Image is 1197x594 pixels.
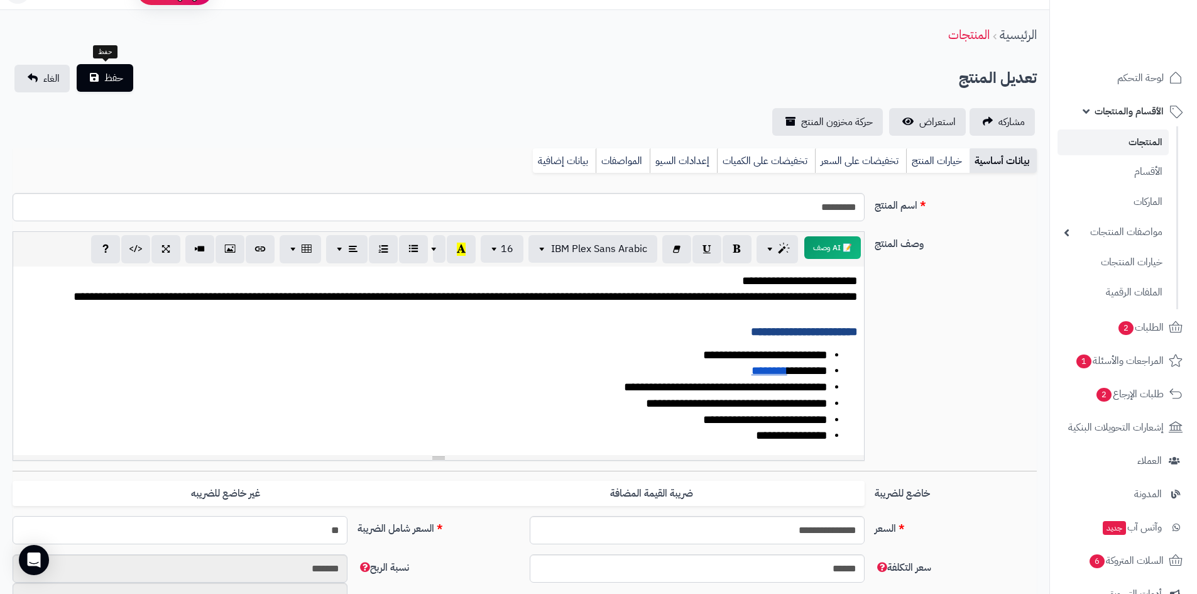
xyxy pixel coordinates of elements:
a: تخفيضات على السعر [815,148,906,173]
a: مشاركه [970,108,1035,136]
span: إشعارات التحويلات البنكية [1068,419,1164,436]
span: المراجعات والأسئلة [1075,352,1164,370]
a: المنتجات [1058,129,1169,155]
span: سعر التكلفة [875,560,931,575]
span: 1 [1076,355,1091,368]
label: خاضع للضريبة [870,481,1042,501]
a: بيانات أساسية [970,148,1037,173]
a: استعراض [889,108,966,136]
a: إعدادات السيو [650,148,717,173]
div: حفظ [93,45,118,59]
h2: تعديل المنتج [959,65,1037,91]
span: لوحة التحكم [1117,69,1164,87]
span: مشاركه [998,114,1025,129]
a: المنتجات [948,25,990,44]
span: 16 [501,241,513,256]
button: 📝 AI وصف [804,236,861,259]
a: الرئيسية [1000,25,1037,44]
span: حركة مخزون المنتج [801,114,873,129]
span: حفظ [104,70,123,85]
div: Open Intercom Messenger [19,545,49,575]
a: طلبات الإرجاع2 [1058,379,1189,409]
a: المواصفات [596,148,650,173]
label: غير خاضع للضريبه [13,481,439,507]
a: المراجعات والأسئلة1 [1058,346,1189,376]
span: استعراض [919,114,956,129]
label: ضريبة القيمة المضافة [439,481,865,507]
span: طلبات الإرجاع [1095,385,1164,403]
a: السلات المتروكة6 [1058,546,1189,576]
span: 6 [1090,554,1105,568]
span: جديد [1103,521,1126,535]
span: الغاء [43,71,60,86]
a: الماركات [1058,189,1169,216]
a: خيارات المنتج [906,148,970,173]
span: المدونة [1134,485,1162,503]
a: تخفيضات على الكميات [717,148,815,173]
span: IBM Plex Sans Arabic [551,241,647,256]
span: وآتس آب [1101,519,1162,536]
a: الغاء [14,65,70,92]
button: IBM Plex Sans Arabic [528,235,657,263]
span: السلات المتروكة [1088,552,1164,569]
label: وصف المنتج [870,231,1042,251]
a: العملاء [1058,446,1189,476]
a: المدونة [1058,479,1189,509]
a: بيانات إضافية [533,148,596,173]
span: 2 [1118,321,1134,335]
label: السعر شامل الضريبة [353,516,525,536]
a: الملفات الرقمية [1058,279,1169,306]
a: إشعارات التحويلات البنكية [1058,412,1189,443]
span: الطلبات [1117,319,1164,336]
button: حفظ [77,64,133,92]
a: مواصفات المنتجات [1058,219,1169,246]
a: الأقسام [1058,158,1169,185]
span: نسبة الربح [358,560,409,575]
span: الأقسام والمنتجات [1095,102,1164,120]
a: الطلبات2 [1058,312,1189,343]
label: السعر [870,516,1042,536]
span: العملاء [1137,452,1162,470]
button: 16 [481,235,523,263]
a: حركة مخزون المنتج [772,108,883,136]
a: خيارات المنتجات [1058,249,1169,276]
a: لوحة التحكم [1058,63,1189,93]
a: وآتس آبجديد [1058,512,1189,542]
span: 2 [1096,388,1112,402]
label: اسم المنتج [870,193,1042,213]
